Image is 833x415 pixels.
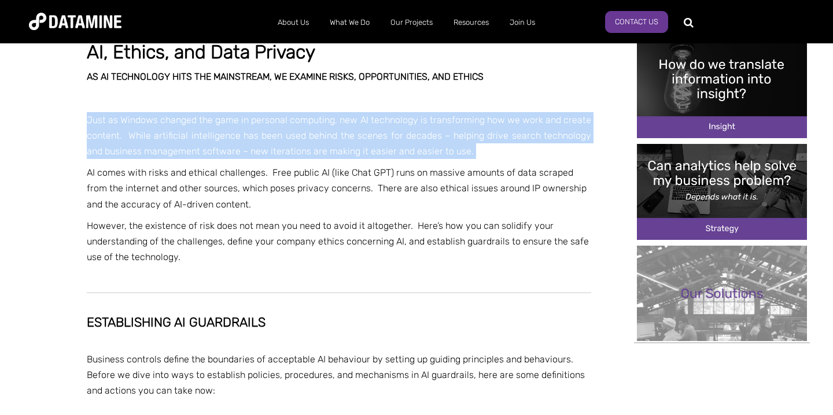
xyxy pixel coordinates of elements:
[87,42,591,63] h1: AI, Ethics, and Data Privacy
[87,351,591,399] p: Business controls define the boundaries of acceptable AI behaviour by setting up guiding principl...
[499,8,545,38] a: Join Us
[637,144,807,239] img: Can analytics solve my problem
[87,112,591,160] p: Just as Windows changed the game in personal computing, new AI technology is transforming how we ...
[267,8,319,38] a: About Us
[319,8,380,38] a: What We Do
[605,11,668,33] a: Contact Us
[87,72,591,82] h3: As AI technology hits the mainstream, we examine risks, opportunities, and ethics
[87,316,591,329] h2: Establishing AI guardrails
[87,165,591,212] p: AI comes with risks and ethical challenges. Free public AI (like Chat GPT) runs on massive amount...
[637,246,807,341] img: Our Solutions
[87,218,591,265] p: However, the existence of risk does not mean you need to avoid it altogether. Here’s how you can ...
[380,8,443,38] a: Our Projects
[637,43,807,138] img: How do we translate insights cover image
[29,13,121,30] img: Datamine
[443,8,499,38] a: Resources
